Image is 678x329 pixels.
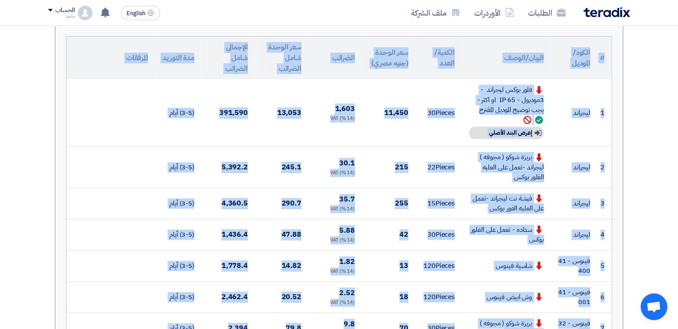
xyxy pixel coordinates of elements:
[469,261,544,271] div: شاسية فينوس
[395,198,408,209] span: 255
[316,115,355,123] div: (14 %) VAT
[339,256,355,267] span: 1.82
[316,169,355,177] div: (14 %) VAT
[155,147,201,188] td: (3-5) أيام
[281,260,301,271] span: 14.82
[281,162,301,173] span: 245.1
[127,10,145,16] span: English
[281,198,301,209] span: 290.7
[427,162,436,172] span: 22
[155,79,201,147] td: (3-5) أيام
[201,37,255,79] th: الإجمالي شامل الضرائب
[551,188,597,219] td: ليجراند
[404,2,467,23] a: ملف الشركة
[469,292,544,302] div: وش ابيض فينوس
[316,237,355,244] div: (14 %) VAT
[78,6,92,20] img: profile_test.png
[415,188,462,219] td: Pieces
[362,37,415,79] th: سعر الوحدة (جنيه مصري)
[423,261,436,271] span: 120
[222,260,248,271] span: 1,778.4
[551,281,597,313] td: فينوس - 41001
[155,188,201,219] td: (3-5) أيام
[316,299,355,307] div: (14 %) VAT
[339,194,355,205] span: 35.7
[597,281,612,313] td: 6
[335,103,355,115] span: 1,603
[222,162,248,173] span: 5,392.2
[222,229,248,240] span: 1,436.4
[281,292,301,303] span: 20.52
[55,7,74,14] div: الحساب
[222,292,248,303] span: 2,462.4
[155,281,201,313] td: (3-5) أيام
[469,85,544,125] div: فلور بوكس ليجراند - 3موديول - IP 65 او اكثر - يجب توضيح الموديل المقترح
[427,108,436,118] span: 30
[48,14,74,19] div: ماجد
[415,79,462,147] td: Pieces
[641,293,667,320] a: Open chat
[597,37,612,79] th: #
[415,219,462,250] td: Pieces
[415,37,462,79] th: الكمية/العدد
[308,37,362,79] th: الضرائب
[597,79,612,147] td: 1
[399,292,408,303] span: 18
[597,147,612,188] td: 2
[469,152,544,182] div: بريزة شوكو ( مجوفه ) ليجراند -تعمل على العلبه الفلور بوكس
[219,107,248,119] span: 391,590
[521,2,573,23] a: الطلبات
[469,193,544,214] div: فيشة نت ليجراند -تعمل على العلبه الفور بوكس
[339,225,355,236] span: 5.88
[551,219,597,250] td: ليجراند
[462,37,551,79] th: البيان/الوصف
[155,37,201,79] th: مدة التوريد
[66,37,155,79] th: المرفقات
[155,219,201,250] td: (3-5) أيام
[316,268,355,276] div: (14 %) VAT
[469,127,544,139] div: إعرض البند الأصلي
[467,2,521,23] a: الأوردرات
[415,147,462,188] td: Pieces
[423,292,436,302] span: 120
[222,198,248,209] span: 4,360.5
[415,281,462,313] td: Pieces
[597,188,612,219] td: 3
[427,198,436,208] span: 15
[121,6,160,20] button: English
[155,250,201,281] td: (3-5) أيام
[415,250,462,281] td: Pieces
[395,162,408,173] span: 215
[339,288,355,299] span: 2.52
[316,206,355,213] div: (14 %) VAT
[551,250,597,281] td: فينوس - 41400
[277,107,301,119] span: 13,053
[384,107,408,119] span: 11,450
[583,7,630,17] img: Teradix logo
[469,225,544,245] div: سداده - تعمل على الفلور بوكس
[551,147,597,188] td: ليجراند
[399,229,408,240] span: 42
[551,37,597,79] th: الكود/الموديل
[597,219,612,250] td: 4
[339,158,355,169] span: 30.1
[427,230,436,239] span: 30
[399,260,408,271] span: 13
[551,79,597,147] td: ليجراند
[281,229,301,240] span: 47.88
[255,37,308,79] th: سعر الوحدة شامل الضرائب
[597,250,612,281] td: 5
